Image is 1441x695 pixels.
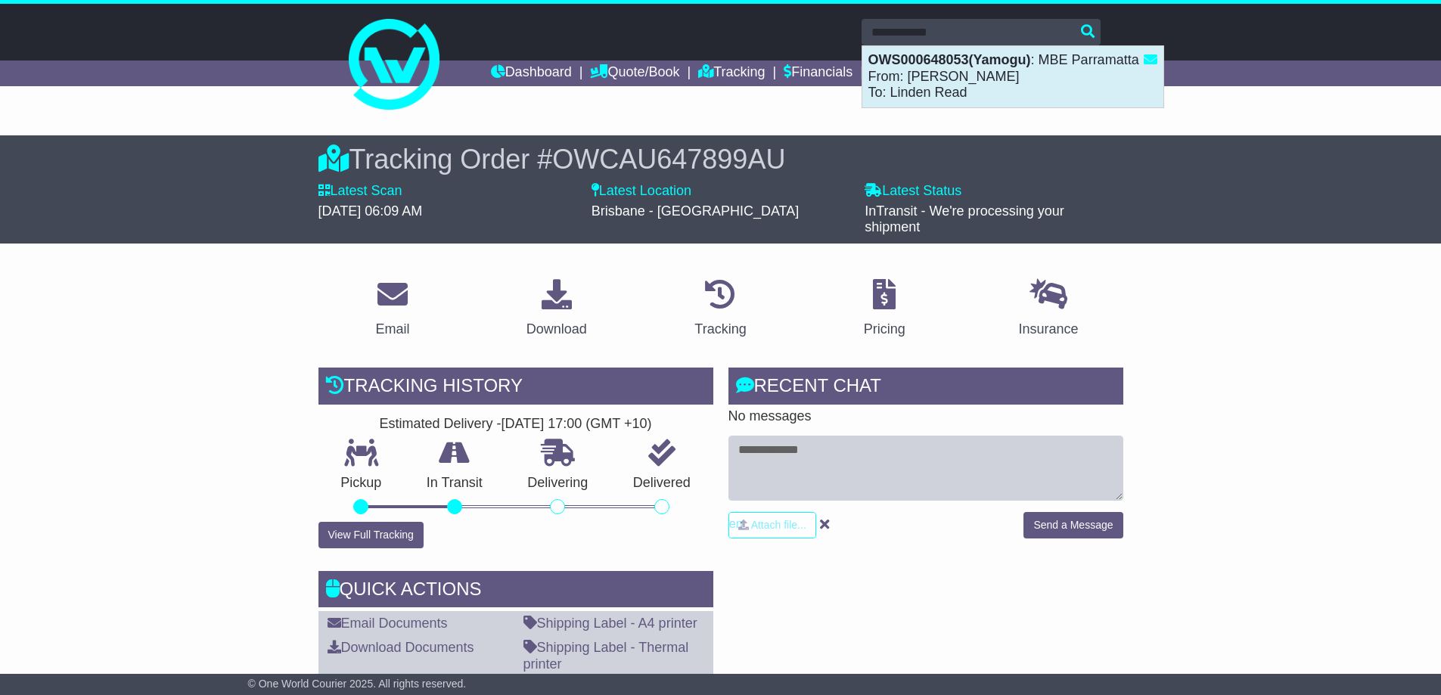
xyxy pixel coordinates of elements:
a: Pricing [854,274,915,345]
span: OWCAU647899AU [552,144,785,175]
span: [DATE] 06:09 AM [318,203,423,219]
p: Delivered [610,475,713,492]
a: Email Documents [328,616,448,631]
div: Tracking Order # [318,143,1123,175]
a: Download Documents [328,640,474,655]
div: RECENT CHAT [728,368,1123,408]
a: Dashboard [491,61,572,86]
a: Insurance [1009,274,1089,345]
a: Shipping Label - A4 printer [523,616,697,631]
div: Download [526,319,587,340]
a: Tracking [685,274,756,345]
div: Quick Actions [318,571,713,612]
p: Pickup [318,475,405,492]
label: Latest Location [592,183,691,200]
p: Delivering [505,475,611,492]
div: Email [375,319,409,340]
button: View Full Tracking [318,522,424,548]
a: Financials [784,61,852,86]
div: [DATE] 17:00 (GMT +10) [502,416,652,433]
label: Latest Scan [318,183,402,200]
strong: OWS000648053(Yamogu) [868,52,1031,67]
a: Quote/Book [590,61,679,86]
p: No messages [728,408,1123,425]
label: Latest Status [865,183,961,200]
div: Tracking [694,319,746,340]
span: © One World Courier 2025. All rights reserved. [248,678,467,690]
div: Insurance [1019,319,1079,340]
div: Tracking history [318,368,713,408]
span: InTransit - We're processing your shipment [865,203,1064,235]
a: Tracking [698,61,765,86]
p: In Transit [404,475,505,492]
div: : MBE Parramatta From: [PERSON_NAME] To: Linden Read [862,46,1163,107]
button: Send a Message [1023,512,1123,538]
span: Brisbane - [GEOGRAPHIC_DATA] [592,203,799,219]
a: Download [517,274,597,345]
a: Shipping Label - Thermal printer [523,640,689,672]
a: Email [365,274,419,345]
div: Pricing [864,319,905,340]
div: Estimated Delivery - [318,416,713,433]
